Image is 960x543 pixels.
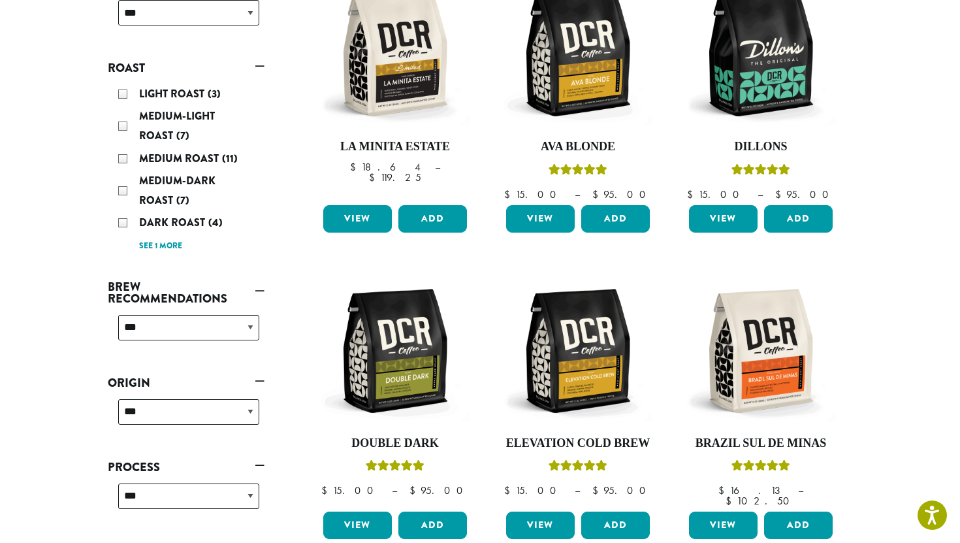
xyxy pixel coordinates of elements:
img: DCR-12oz-Brazil-Sul-De-Minas-Stock-scaled.png [686,276,836,426]
span: – [575,188,580,201]
bdi: 18.64 [350,160,423,174]
span: $ [350,160,361,174]
bdi: 15.00 [504,188,562,201]
span: Medium-Dark Roast [139,173,216,208]
a: Brazil Sul De MinasRated 5.00 out of 5 [686,276,836,507]
span: $ [775,188,786,201]
a: Elevation Cold BrewRated 5.00 out of 5 [503,276,653,507]
span: $ [504,188,515,201]
span: $ [592,484,603,497]
h4: Elevation Cold Brew [503,436,653,451]
div: Origin [108,394,264,440]
span: $ [718,484,729,497]
a: Roast [108,57,264,79]
span: (7) [176,193,189,208]
div: Brew Recommendations [108,310,264,356]
span: $ [687,188,698,201]
div: Rated 4.50 out of 5 [366,458,424,478]
div: Rated 5.00 out of 5 [549,162,607,182]
div: Process [108,478,264,525]
button: Add [398,205,467,233]
h4: Double Dark [320,436,470,451]
img: DCR-12oz-Double-Dark-Stock-scaled.png [320,276,470,426]
a: View [506,205,575,233]
bdi: 102.50 [726,494,795,508]
span: (3) [208,86,221,101]
span: – [575,484,580,497]
div: Roast [108,79,264,260]
a: See 1 more [139,240,182,253]
h4: La Minita Estate [320,140,470,154]
div: Rated 5.00 out of 5 [731,162,790,182]
bdi: 95.00 [409,484,469,497]
bdi: 119.25 [369,171,421,184]
bdi: 15.00 [321,484,379,497]
a: Double DarkRated 4.50 out of 5 [320,276,470,507]
span: Dark Roast [139,215,208,230]
a: View [323,512,392,539]
bdi: 95.00 [592,188,652,201]
span: $ [321,484,332,497]
span: $ [726,494,737,508]
button: Add [764,512,833,539]
h4: Brazil Sul De Minas [686,436,836,451]
span: Medium Roast [139,151,222,166]
span: Light Roast [139,86,208,101]
a: Process [108,456,264,478]
span: – [758,188,763,201]
button: Add [398,512,467,539]
span: $ [504,484,515,497]
span: $ [409,484,421,497]
button: Add [581,512,650,539]
img: DCR-12oz-Elevation-Cold-Brew-Stock-scaled.png [503,276,653,426]
h4: Dillons [686,140,836,154]
a: Origin [108,372,264,394]
a: Brew Recommendations [108,276,264,310]
div: Rated 5.00 out of 5 [731,458,790,478]
span: – [798,484,803,497]
a: View [689,205,758,233]
span: – [392,484,397,497]
span: $ [369,171,380,184]
bdi: 95.00 [775,188,835,201]
span: (7) [176,128,189,143]
a: View [689,512,758,539]
a: View [323,205,392,233]
button: Add [764,205,833,233]
a: View [506,512,575,539]
span: – [435,160,440,174]
h4: Ava Blonde [503,140,653,154]
div: Rated 5.00 out of 5 [549,458,607,478]
bdi: 15.00 [504,484,562,497]
bdi: 16.13 [718,484,786,497]
span: (4) [208,215,223,230]
button: Add [581,205,650,233]
bdi: 15.00 [687,188,745,201]
span: (11) [222,151,238,166]
span: $ [592,188,603,201]
span: Medium-Light Roast [139,108,215,143]
bdi: 95.00 [592,484,652,497]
